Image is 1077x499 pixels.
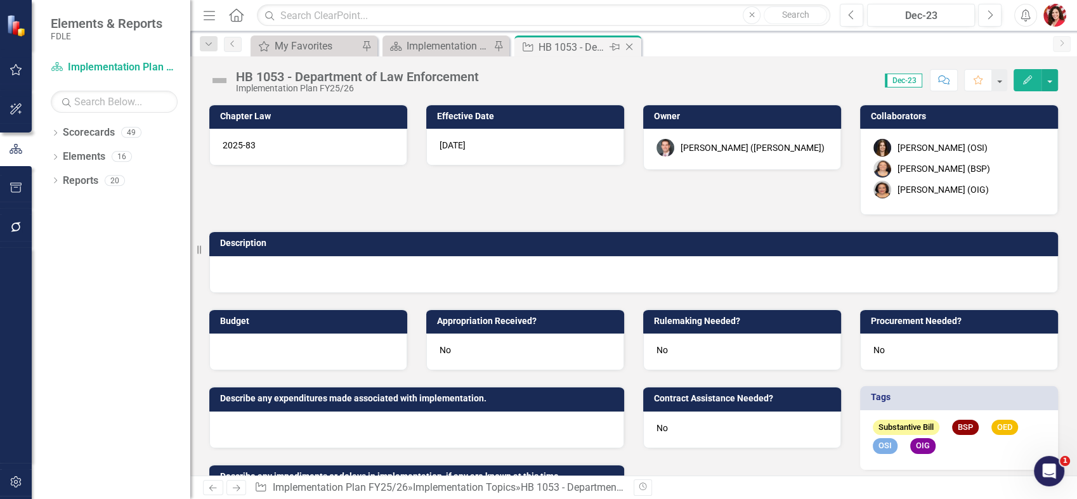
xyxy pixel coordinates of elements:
div: HB 1053 - Department of Law Enforcement [538,39,606,55]
h3: Tags [871,392,1052,402]
div: Implementation Plan FY25/26 [407,38,490,54]
div: 49 [121,127,141,138]
a: Implementation Plan FY25/26 [273,481,408,493]
span: OIG [910,438,936,454]
a: My Favorites [254,38,358,54]
h3: Describe any expenditures made associated with implementation. [220,394,618,403]
a: Scorecards [63,126,115,140]
div: 20 [105,175,125,186]
img: Will Grissom [656,139,674,157]
p: 2025-83 [223,139,394,152]
div: 16 [112,152,132,162]
h3: Owner [654,112,835,121]
a: Implementation Plan FY25/26 [386,38,490,54]
div: [PERSON_NAME] ([PERSON_NAME]) [681,141,825,154]
div: HB 1053 - Department of Law Enforcement [521,481,713,493]
span: No [440,345,451,355]
span: No [656,423,668,433]
iframe: Intercom live chat [1034,456,1064,486]
span: OSI [873,438,897,454]
a: Elements [63,150,105,164]
span: Search [782,10,809,20]
span: OED [991,420,1018,436]
h3: Budget [220,316,401,326]
div: My Favorites [275,38,358,54]
img: Caitlin Dawkins [1043,4,1066,27]
input: Search Below... [51,91,178,113]
img: Abigail Hatcher [873,139,891,157]
h3: Collaborators [871,112,1052,121]
h3: Appropriation Received? [437,316,618,326]
input: Search ClearPoint... [257,4,830,27]
div: [PERSON_NAME] (OSI) [897,141,988,154]
div: [PERSON_NAME] (OIG) [897,183,989,196]
div: Implementation Plan FY25/26 [236,84,479,93]
h3: Procurement Needed? [871,316,1052,326]
img: Not Defined [209,70,230,91]
h3: Effective Date [437,112,618,121]
span: Elements & Reports [51,16,162,31]
span: BSP [952,420,979,436]
img: Elizabeth Martin [873,160,891,178]
a: Reports [63,174,98,188]
img: Nancy Verhine [873,181,891,198]
h3: Contract Assistance Needed? [654,394,835,403]
span: Substantive Bill [873,420,939,436]
a: Implementation Plan FY25/26 [51,60,178,75]
a: Implementation Topics [413,481,516,493]
span: No [656,345,668,355]
button: Search [764,6,827,24]
span: Dec-23 [885,74,922,87]
div: » » [254,481,623,495]
h3: Chapter Law [220,112,401,121]
small: FDLE [51,31,162,41]
span: No [873,345,885,355]
img: ClearPoint Strategy [6,14,29,36]
h3: Description [220,238,1052,248]
div: Dec-23 [871,8,970,23]
h3: Describe any impediments or delays in implementation, if any are known at this time. [220,472,618,481]
span: 1 [1060,456,1070,466]
div: [PERSON_NAME] (BSP) [897,162,990,175]
h3: Rulemaking Needed? [654,316,835,326]
span: [DATE] [440,140,466,150]
div: HB 1053 - Department of Law Enforcement [236,70,479,84]
button: Dec-23 [867,4,975,27]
